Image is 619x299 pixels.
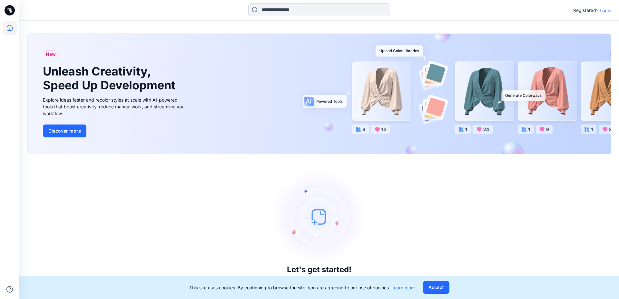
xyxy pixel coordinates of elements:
div: Explore ideas faster and recolor styles at scale with AI-powered tools that boost creativity, red... [43,96,188,117]
p: Registered? [573,6,598,14]
h1: Unleash Creativity, Speed Up Development [43,65,178,92]
a: Discover more [43,125,188,137]
p: Login [600,7,611,14]
h3: Let's get started! [287,265,351,274]
button: Discover more [43,125,86,137]
p: This site uses cookies. By continuing to browse the site, you are agreeing to our use of cookies. [189,284,415,291]
a: Learn more [391,285,415,290]
img: empty-state-image.svg [271,168,368,265]
button: Accept [423,281,449,294]
span: New [46,50,56,58]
